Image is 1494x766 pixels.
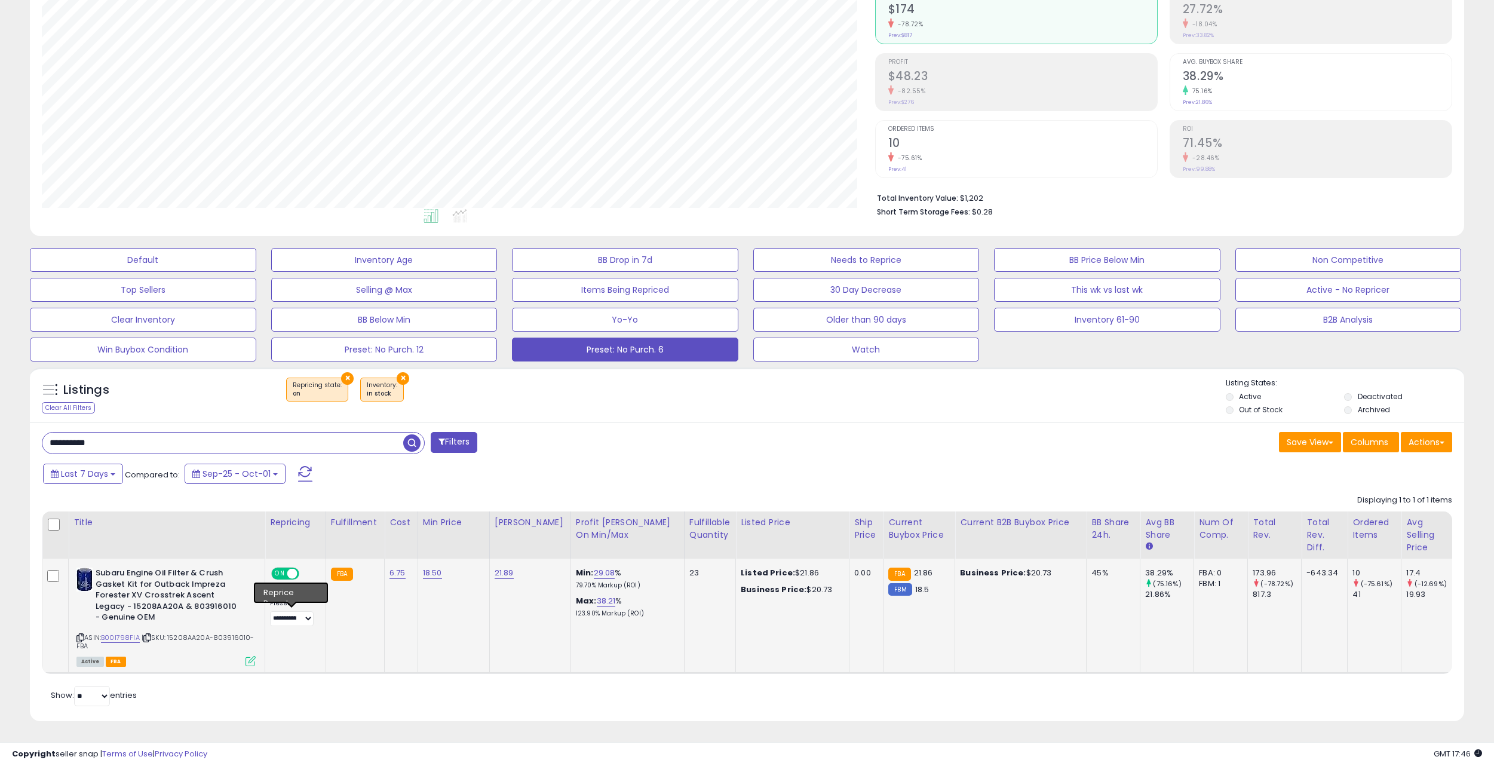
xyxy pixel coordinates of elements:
[689,516,731,541] div: Fulfillable Quantity
[293,390,342,398] div: on
[155,748,207,759] a: Privacy Policy
[12,749,207,760] div: seller snap | |
[888,32,912,39] small: Prev: $817
[76,568,93,592] img: 41-Gys4tFRL._SL40_.jpg
[1188,87,1213,96] small: 75.16%
[271,308,498,332] button: BB Below Min
[125,469,180,480] span: Compared to:
[576,516,679,541] div: Profit [PERSON_NAME] on Min/Max
[576,595,597,606] b: Max:
[185,464,286,484] button: Sep-25 - Oct-01
[1183,126,1452,133] span: ROI
[741,516,844,529] div: Listed Price
[512,308,738,332] button: Yo-Yo
[888,99,914,106] small: Prev: $276
[1434,748,1482,759] span: 2025-10-9 17:46 GMT
[576,596,675,618] div: %
[76,633,254,651] span: | SKU: 15208AA20A-803916010-FBA
[576,581,675,590] p: 79.70% Markup (ROI)
[689,568,726,578] div: 23
[741,567,795,578] b: Listed Price:
[570,511,684,559] th: The percentage added to the cost of goods (COGS) that forms the calculator for Min & Max prices.
[888,516,950,541] div: Current Buybox Price
[495,516,566,529] div: [PERSON_NAME]
[76,657,104,667] span: All listings currently available for purchase on Amazon
[1199,516,1243,541] div: Num of Comp.
[576,568,675,590] div: %
[1352,568,1401,578] div: 10
[512,278,738,302] button: Items Being Repriced
[1352,589,1401,600] div: 41
[271,338,498,361] button: Preset: No Purch. 12
[1406,516,1450,554] div: Avg Selling Price
[994,278,1220,302] button: This wk vs last wk
[915,584,929,595] span: 18.5
[1188,20,1217,29] small: -18.04%
[960,516,1081,529] div: Current B2B Buybox Price
[102,748,153,759] a: Terms of Use
[1183,136,1452,152] h2: 71.45%
[61,468,108,480] span: Last 7 Days
[331,568,353,581] small: FBA
[753,278,980,302] button: 30 Day Decrease
[1145,589,1194,600] div: 21.86%
[389,567,406,579] a: 6.75
[1306,568,1338,578] div: -643.34
[1343,432,1399,452] button: Columns
[888,69,1157,85] h2: $48.23
[389,516,413,529] div: Cost
[972,206,993,217] span: $0.28
[741,584,806,595] b: Business Price:
[994,308,1220,332] button: Inventory 61-90
[495,567,514,579] a: 21.89
[894,20,924,29] small: -78.72%
[1357,495,1452,506] div: Displaying 1 to 1 of 1 items
[1253,516,1296,541] div: Total Rev.
[753,338,980,361] button: Watch
[96,568,241,626] b: Subaru Engine Oil Filter & Crush Gasket Kit for Outback Impreza Forester XV Crosstrek Ascent Lega...
[1279,432,1341,452] button: Save View
[1306,516,1342,554] div: Total Rev. Diff.
[30,338,256,361] button: Win Buybox Condition
[30,308,256,332] button: Clear Inventory
[888,136,1157,152] h2: 10
[1352,516,1396,541] div: Ordered Items
[854,568,874,578] div: 0.00
[431,432,477,453] button: Filters
[888,583,912,596] small: FBM
[1239,405,1283,415] label: Out of Stock
[960,568,1077,578] div: $20.73
[1145,541,1152,552] small: Avg BB Share.
[397,372,409,385] button: ×
[888,568,910,581] small: FBA
[293,381,342,399] span: Repricing state :
[597,595,616,607] a: 38.21
[51,690,137,701] span: Show: entries
[914,567,933,578] span: 21.86
[270,599,317,626] div: Preset:
[63,382,109,399] h5: Listings
[1091,568,1131,578] div: 45%
[877,207,970,217] b: Short Term Storage Fees:
[594,567,615,579] a: 29.08
[888,126,1157,133] span: Ordered Items
[1183,2,1452,19] h2: 27.72%
[1253,589,1301,600] div: 817.3
[1226,378,1464,389] p: Listing States:
[1235,248,1462,272] button: Non Competitive
[994,248,1220,272] button: BB Price Below Min
[76,568,256,665] div: ASIN:
[1351,436,1388,448] span: Columns
[1091,516,1135,541] div: BB Share 24h.
[753,248,980,272] button: Needs to Reprice
[1145,568,1194,578] div: 38.29%
[341,372,354,385] button: ×
[423,516,484,529] div: Min Price
[1239,391,1261,402] label: Active
[367,390,397,398] div: in stock
[1260,579,1293,589] small: (-78.72%)
[106,657,126,667] span: FBA
[1358,391,1403,402] label: Deactivated
[1145,516,1189,541] div: Avg BB Share
[1358,405,1390,415] label: Archived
